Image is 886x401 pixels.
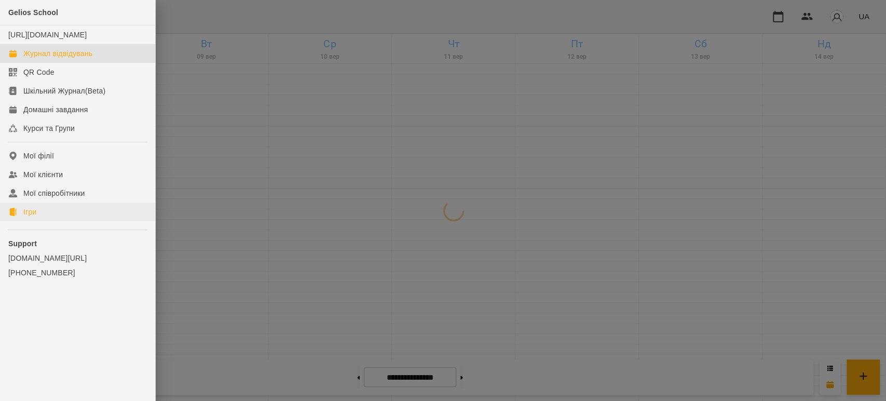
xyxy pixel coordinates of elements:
[8,253,147,263] a: [DOMAIN_NAME][URL]
[23,169,63,180] div: Мої клієнти
[8,31,87,39] a: [URL][DOMAIN_NAME]
[23,104,88,115] div: Домашні завдання
[23,67,54,77] div: QR Code
[8,238,147,249] p: Support
[23,48,92,59] div: Журнал відвідувань
[23,151,54,161] div: Мої філії
[23,207,36,217] div: Ігри
[23,188,85,198] div: Мої співробітники
[23,86,105,96] div: Шкільний Журнал(Beta)
[8,268,147,278] a: [PHONE_NUMBER]
[23,123,75,133] div: Курси та Групи
[8,8,58,17] span: Gelios School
